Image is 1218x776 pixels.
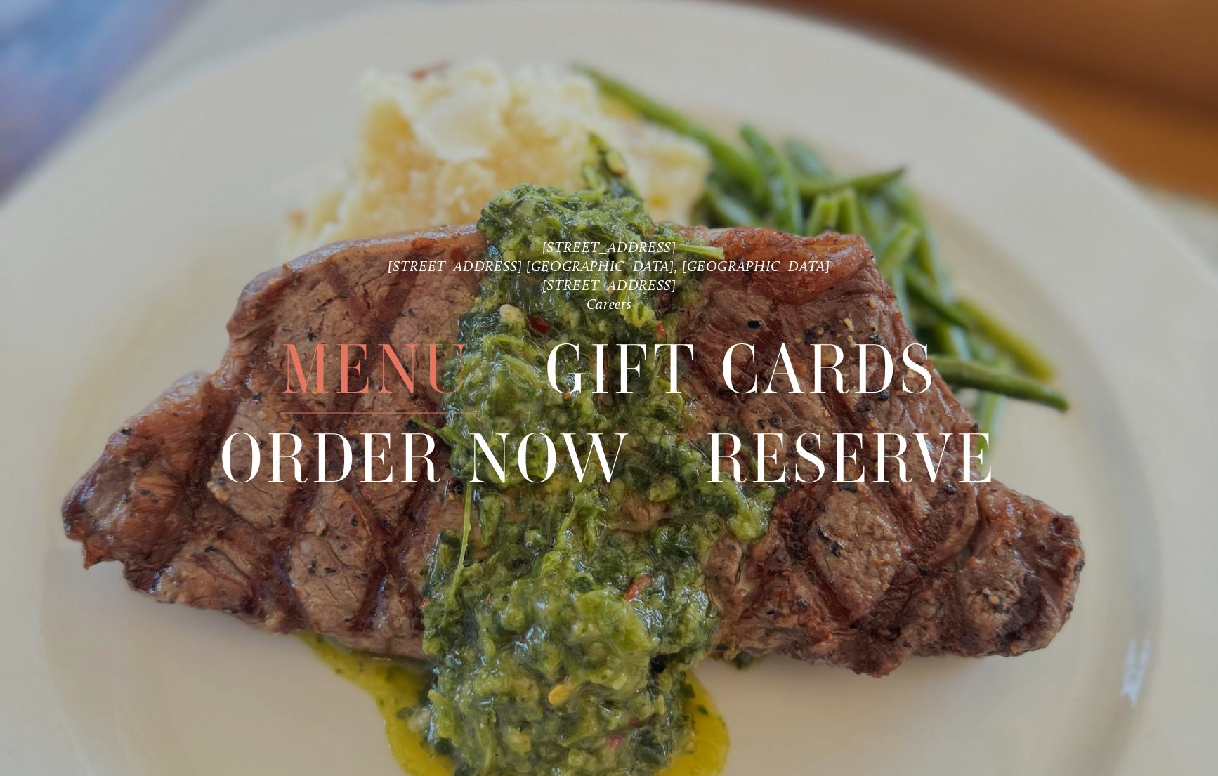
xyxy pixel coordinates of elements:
a: Reserve [705,414,998,501]
span: Menu [281,325,473,413]
a: Order Now [220,414,632,501]
a: Menu [281,325,473,412]
span: Reserve [705,414,998,502]
a: Gift Cards [545,325,937,412]
a: [STREET_ADDRESS] [GEOGRAPHIC_DATA], [GEOGRAPHIC_DATA] [388,256,830,274]
span: Gift Cards [545,325,937,413]
a: Careers [587,294,631,312]
span: Order Now [220,414,632,502]
a: [STREET_ADDRESS] [542,275,676,293]
a: [STREET_ADDRESS] [542,237,676,255]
